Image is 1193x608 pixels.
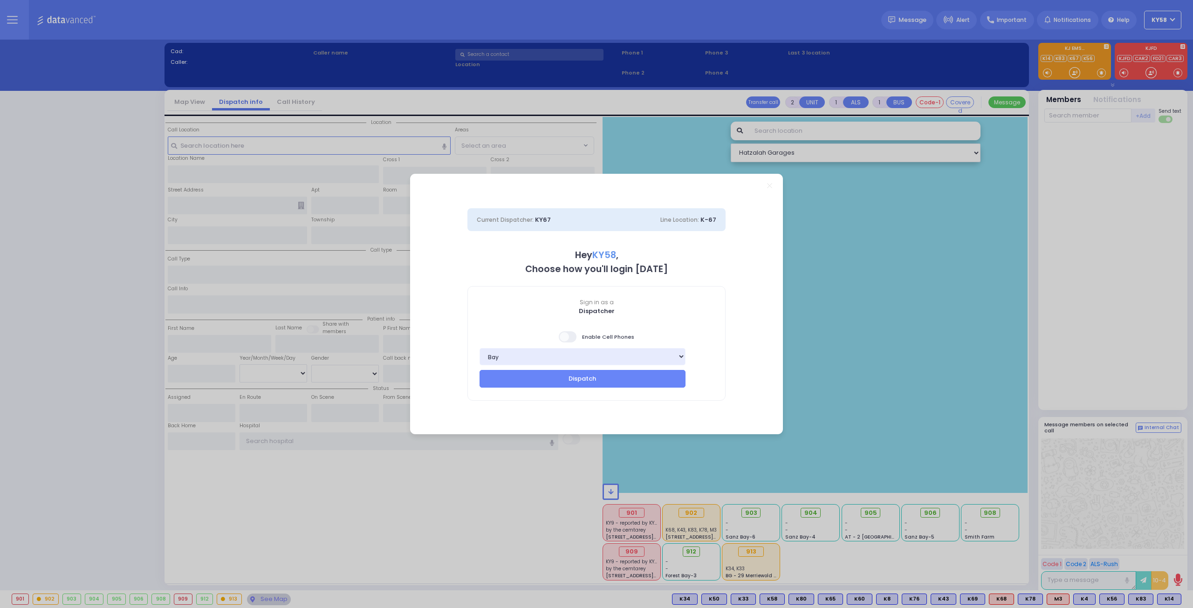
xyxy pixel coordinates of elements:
span: KY58 [592,249,616,261]
span: K-67 [700,215,716,224]
span: Sign in as a [468,298,725,307]
a: Close [767,183,772,188]
b: Dispatcher [579,307,615,315]
b: Choose how you'll login [DATE] [525,263,668,275]
span: KY67 [535,215,551,224]
span: Enable Cell Phones [559,330,634,343]
span: Current Dispatcher: [477,216,534,224]
button: Dispatch [480,370,686,388]
b: Hey , [575,249,618,261]
span: Line Location: [660,216,699,224]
